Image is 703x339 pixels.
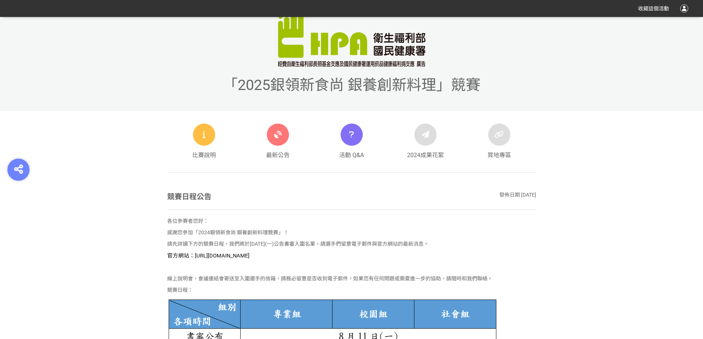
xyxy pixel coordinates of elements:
[167,191,211,202] div: 競賽日程公告
[462,111,536,172] a: 質地專區
[167,252,249,259] span: 官方網站：[URL][DOMAIN_NAME]
[192,151,216,160] span: 比賽說明
[223,76,480,94] span: 「2025銀領新食尚 銀養創新料理」競賽
[407,151,444,160] span: 2024成果花絮
[487,151,511,160] span: 質地專區
[315,111,389,172] a: 活動 Q&A
[241,111,315,172] a: 最新公告
[266,151,290,160] span: 最新公告
[223,87,480,91] a: 「2025銀領新食尚 銀養創新料理」競賽
[339,151,364,160] span: 活動 Q&A
[638,6,669,11] span: 收藏這個活動
[167,240,536,248] p: 請先詳讀下方的競賽日程，我們將於[DATE](一)公告書審入圍名單，請選手們留意電子郵件與官方網站的最新消息。
[167,229,536,236] p: 感謝您參加「2024銀領新食尚 銀養創新料理競賽」！
[389,111,462,172] a: 2024成果花絮
[167,111,241,172] a: 比賽說明
[499,191,536,202] div: 發佈日期 [DATE]
[167,217,536,225] p: 各位參賽者您好：
[167,286,536,294] p: 競賽日程：
[167,275,536,283] p: 線上說明會，會議連結會寄送至入圍選手的信箱，請務必留意是否收到電子郵件，如果您有任何問題或需要進一步的協助，請隨時和我們聯絡。
[278,4,425,67] img: 「2025銀領新食尚 銀養創新料理」競賽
